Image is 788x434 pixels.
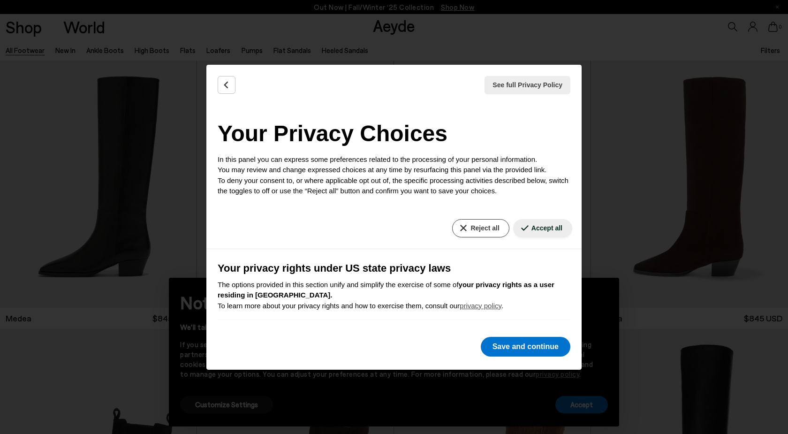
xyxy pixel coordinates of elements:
[485,76,570,94] button: See full Privacy Policy
[460,302,501,310] a: privacy policy
[218,76,235,94] button: Back
[492,80,562,90] span: See full Privacy Policy
[452,219,509,237] button: Reject all
[218,281,554,299] b: your privacy rights as a user residing in [GEOGRAPHIC_DATA].
[481,337,570,357] button: Save and continue
[218,260,570,276] h3: Your privacy rights under US state privacy laws
[218,154,570,197] p: In this panel you can express some preferences related to the processing of your personal informa...
[218,117,570,151] h2: Your Privacy Choices
[218,280,570,312] p: The options provided in this section unify and simplify the exercise of some of To learn more abo...
[513,219,572,237] button: Accept all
